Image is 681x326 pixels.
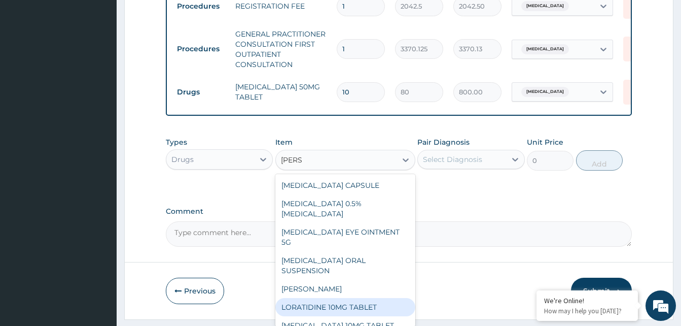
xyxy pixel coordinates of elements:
label: Pair Diagnosis [417,137,470,147]
span: We're online! [59,98,140,201]
span: [MEDICAL_DATA] [521,87,569,97]
p: How may I help you today? [544,307,630,315]
div: [MEDICAL_DATA] 0.5% [MEDICAL_DATA] [275,194,415,223]
td: Procedures [172,40,230,58]
div: Drugs [171,154,194,165]
div: [MEDICAL_DATA] CAPSULE [275,176,415,194]
td: [MEDICAL_DATA] 50MG TABLET [230,77,332,107]
div: [MEDICAL_DATA] ORAL SUSPENSION [275,251,415,280]
img: d_794563401_company_1708531726252_794563401 [19,51,41,76]
div: Chat with us now [53,57,170,70]
label: Types [166,138,187,147]
td: GENERAL PRACTITIONER CONSULTATION FIRST OUTPATIENT CONSULTATION [230,24,332,75]
div: Select Diagnosis [423,154,482,165]
button: Add [576,150,623,171]
div: [MEDICAL_DATA] EYE OINTMENT 5G [275,223,415,251]
div: [PERSON_NAME] [275,280,415,298]
button: Previous [166,278,224,304]
div: LORATIDINE 10MG TABLET [275,298,415,316]
label: Item [275,137,293,147]
label: Comment [166,207,632,216]
textarea: Type your message and hit 'Enter' [5,218,193,253]
span: [MEDICAL_DATA] [521,44,569,54]
span: [MEDICAL_DATA] [521,1,569,11]
button: Submit [571,278,632,304]
label: Unit Price [527,137,563,147]
div: We're Online! [544,296,630,305]
td: Drugs [172,83,230,102]
div: Minimize live chat window [166,5,191,29]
